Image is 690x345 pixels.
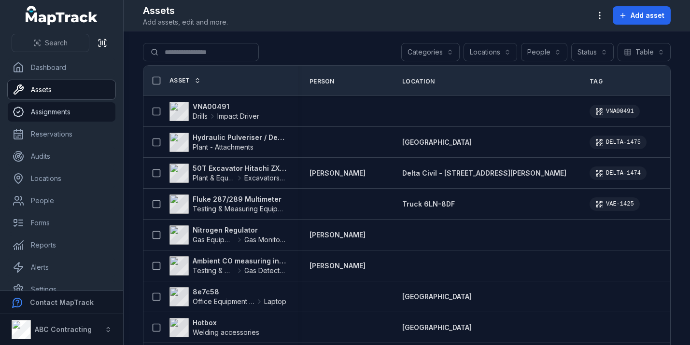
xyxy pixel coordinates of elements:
[402,168,566,178] a: Delta Civil - [STREET_ADDRESS][PERSON_NAME]
[521,43,567,61] button: People
[193,205,293,213] span: Testing & Measuring Equipment
[193,143,253,151] span: Plant - Attachments
[169,133,286,152] a: Hydraulic Pulveriser / Demolition ShearPlant - Attachments
[8,280,115,299] a: Settings
[169,318,259,337] a: HotboxWelding accessories
[310,168,366,178] a: [PERSON_NAME]
[8,58,115,77] a: Dashboard
[143,17,228,27] span: Add assets, edit and more.
[8,191,115,210] a: People
[45,38,68,48] span: Search
[193,194,286,204] strong: Fluke 287/289 Multimeter
[169,164,286,183] a: 50T Excavator Hitachi ZX350Plant & EquipmentExcavators & Plant
[464,43,517,61] button: Locations
[143,4,228,17] h2: Assets
[310,230,366,240] a: [PERSON_NAME]
[35,325,92,333] strong: ABC Contracting
[169,287,286,306] a: 8e7c58Office Equipment & ITLaptop
[8,169,115,188] a: Locations
[402,323,472,332] a: [GEOGRAPHIC_DATA]
[618,43,671,61] button: Table
[310,78,335,85] span: Person
[169,77,201,84] a: Asset
[401,43,460,61] button: Categories
[12,34,89,52] button: Search
[193,287,286,297] strong: 8e7c58
[8,80,115,99] a: Assets
[244,266,286,276] span: Gas Detectors
[402,138,472,146] span: [GEOGRAPHIC_DATA]
[310,261,366,271] a: [PERSON_NAME]
[402,292,472,301] span: [GEOGRAPHIC_DATA]
[8,124,115,144] a: Reservations
[590,197,640,211] div: VAE-1425
[631,11,664,20] span: Add asset
[613,6,671,25] button: Add asset
[169,194,286,214] a: Fluke 287/289 MultimeterTesting & Measuring Equipment
[244,173,286,183] span: Excavators & Plant
[264,297,286,306] span: Laptop
[193,133,286,142] strong: Hydraulic Pulveriser / Demolition Shear
[193,328,259,336] span: Welding accessories
[402,292,472,302] a: [GEOGRAPHIC_DATA]
[8,147,115,166] a: Audits
[402,138,472,147] a: [GEOGRAPHIC_DATA]
[8,213,115,233] a: Forms
[193,297,254,306] span: Office Equipment & IT
[193,111,208,121] span: Drills
[169,225,286,245] a: Nitrogen RegulatorGas EquipmentGas Monitors - Methane
[402,323,472,331] span: [GEOGRAPHIC_DATA]
[193,164,286,173] strong: 50T Excavator Hitachi ZX350
[30,298,94,306] strong: Contact MapTrack
[193,225,286,235] strong: Nitrogen Regulator
[217,111,259,121] span: Impact Driver
[590,105,640,118] div: VNA00491
[169,256,286,276] a: Ambient CO measuring instrumentTesting & Measuring EquipmentGas Detectors
[193,256,286,266] strong: Ambient CO measuring instrument
[8,258,115,277] a: Alerts
[193,102,259,111] strong: VNA00491
[193,173,235,183] span: Plant & Equipment
[402,199,455,209] a: Truck 6LN-8DF
[169,77,190,84] span: Asset
[590,166,647,180] div: DELTA-1474
[193,318,259,328] strong: Hotbox
[402,78,435,85] span: Location
[193,235,235,245] span: Gas Equipment
[169,102,259,121] a: VNA00491DrillsImpact Driver
[571,43,614,61] button: Status
[244,235,286,245] span: Gas Monitors - Methane
[590,136,647,149] div: DELTA-1475
[193,266,235,276] span: Testing & Measuring Equipment
[26,6,98,25] a: MapTrack
[402,200,455,208] span: Truck 6LN-8DF
[402,169,566,177] span: Delta Civil - [STREET_ADDRESS][PERSON_NAME]
[8,235,115,255] a: Reports
[8,102,115,122] a: Assignments
[590,78,603,85] span: Tag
